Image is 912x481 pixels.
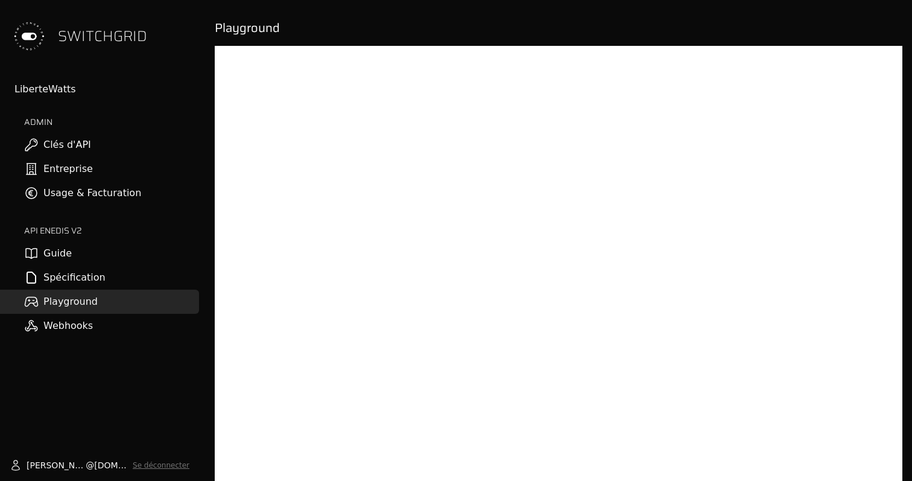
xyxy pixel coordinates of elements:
[10,17,48,56] img: Switchgrid Logo
[58,27,147,46] span: SWITCHGRID
[94,459,128,471] span: [DOMAIN_NAME]
[24,116,199,128] h2: ADMIN
[86,459,94,471] span: @
[24,225,199,237] h2: API ENEDIS v2
[215,19,902,36] h2: Playground
[133,460,189,470] button: Se déconnecter
[14,82,199,97] div: LiberteWatts
[27,459,86,471] span: [PERSON_NAME].vanheusden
